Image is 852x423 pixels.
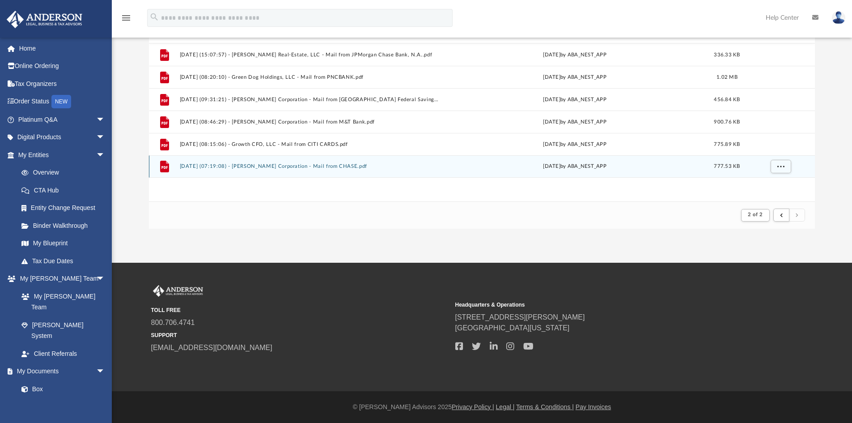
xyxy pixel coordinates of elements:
[151,285,205,297] img: Anderson Advisors Platinum Portal
[179,52,440,58] button: [DATE] (15:07:57) - [PERSON_NAME] Real-Estate, LLC - Mail from JPMorgan Chase Bank, N.A..pdf
[96,128,114,147] span: arrow_drop_down
[96,146,114,164] span: arrow_drop_down
[6,39,119,57] a: Home
[832,11,845,24] img: User Pic
[13,164,119,182] a: Overview
[13,380,110,398] a: Box
[13,199,119,217] a: Entity Change Request
[444,162,705,171] div: [DATE] by ABA_NEST_APP
[741,209,769,222] button: 2 of 2
[714,97,740,102] span: 456.84 KB
[121,13,131,23] i: menu
[714,52,740,57] span: 336.33 KB
[6,146,119,164] a: My Entitiesarrow_drop_down
[496,403,515,410] a: Legal |
[455,313,585,321] a: [STREET_ADDRESS][PERSON_NAME]
[151,331,449,339] small: SUPPORT
[13,287,110,316] a: My [PERSON_NAME] Team
[6,93,119,111] a: Order StatusNEW
[444,118,705,126] div: [DATE] by ABA_NEST_APP
[6,363,114,380] a: My Documentsarrow_drop_down
[179,74,440,80] button: [DATE] (08:20:10) - Green Dog Holdings, LLC - Mail from PNCBANK.pdf
[51,95,71,108] div: NEW
[455,324,570,332] a: [GEOGRAPHIC_DATA][US_STATE]
[151,344,272,351] a: [EMAIL_ADDRESS][DOMAIN_NAME]
[13,316,114,345] a: [PERSON_NAME] System
[13,217,119,235] a: Binder Walkthrough
[714,164,740,169] span: 777.53 KB
[6,111,119,128] a: Platinum Q&Aarrow_drop_down
[714,141,740,146] span: 775.89 KB
[13,345,114,363] a: Client Referrals
[770,160,791,173] button: More options
[444,95,705,103] div: [DATE] by ABA_NEST_APP
[6,57,119,75] a: Online Ordering
[516,403,574,410] a: Terms & Conditions |
[576,403,611,410] a: Pay Invoices
[151,319,195,326] a: 800.706.4741
[179,163,440,169] button: [DATE] (07:19:08) - [PERSON_NAME] Corporation - Mail from CHASE.pdf
[149,12,159,22] i: search
[6,128,119,146] a: Digital Productsarrow_drop_down
[4,11,85,28] img: Anderson Advisors Platinum Portal
[455,301,753,309] small: Headquarters & Operations
[13,235,114,252] a: My Blueprint
[13,252,119,270] a: Tax Due Dates
[13,181,119,199] a: CTA Hub
[748,212,763,217] span: 2 of 2
[96,111,114,129] span: arrow_drop_down
[444,51,705,59] div: [DATE] by ABA_NEST_APP
[444,73,705,81] div: [DATE] by ABA_NEST_APP
[179,141,440,147] button: [DATE] (08:15:06) - Growth CFO, LLC - Mail from CITI CARDS.pdf
[96,363,114,381] span: arrow_drop_down
[121,17,131,23] a: menu
[6,270,114,288] a: My [PERSON_NAME] Teamarrow_drop_down
[179,119,440,125] button: [DATE] (08:46:29) - [PERSON_NAME] Corporation - Mail from M&T Bank.pdf
[444,140,705,148] div: [DATE] by ABA_NEST_APP
[6,75,119,93] a: Tax Organizers
[149,43,815,201] div: grid
[452,403,494,410] a: Privacy Policy |
[151,306,449,314] small: TOLL FREE
[179,97,440,103] button: [DATE] (09:31:21) - [PERSON_NAME] Corporation - Mail from [GEOGRAPHIC_DATA] Federal Savings Bank.pdf
[112,402,852,412] div: © [PERSON_NAME] Advisors 2025
[96,270,114,288] span: arrow_drop_down
[716,74,738,79] span: 1.02 MB
[714,119,740,124] span: 900.76 KB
